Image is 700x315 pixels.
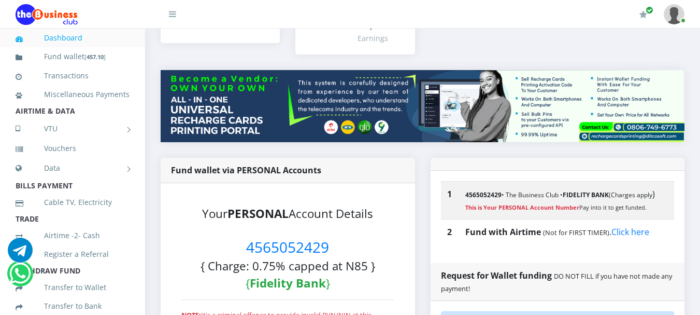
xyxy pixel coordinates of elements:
[459,181,674,219] td: )
[16,224,130,248] a: Airtime -2- Cash
[9,269,31,286] a: Chat for support
[459,219,674,244] td: .
[465,190,502,199] b: 4565052429
[441,271,672,293] small: DO NOT FILL if you have not made any payment!
[358,33,408,44] div: Earnings
[16,26,130,50] a: Dashboard
[563,190,609,199] b: FIDELITY BANK
[465,226,541,238] b: Fund with Airtime
[441,270,552,281] strong: Request for Wallet funding
[465,203,579,211] strong: This is Your PERSONAL Account Number
[202,206,373,222] small: Your Account Details
[465,203,647,211] small: Pay into it to get funded.
[441,181,459,219] th: 1
[8,245,33,263] a: Chat for support
[227,206,289,222] b: PERSONAL
[465,190,652,199] small: • The Business Club • (Charges apply
[16,45,130,69] a: Fund wallet[457.10]
[16,116,130,142] a: VTU
[664,4,684,24] img: User
[646,6,653,14] span: Renew/Upgrade Subscription
[16,136,130,160] a: Vouchers
[171,165,321,176] strong: Fund wallet via PERSONAL Accounts
[16,155,130,181] a: Data
[16,4,78,25] img: Logo
[246,275,330,291] small: { }
[16,83,130,106] a: Miscellaneous Payments
[639,10,647,19] i: Renew/Upgrade Subscription
[87,53,104,61] b: 457.10
[16,276,130,299] a: Transfer to Wallet
[201,258,375,274] small: { Charge: 0.75% capped at N85 }
[16,242,130,266] a: Register a Referral
[611,226,649,238] a: Click here
[16,64,130,88] a: Transactions
[161,70,684,142] img: multitenant_rcp.png
[16,190,130,214] a: Cable TV, Electricity
[441,219,459,244] th: 2
[84,53,106,61] small: [ ]
[543,228,609,237] small: (Not for FIRST TIMER)
[246,237,329,257] span: 4565052429
[250,275,326,291] b: Fidelity Bank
